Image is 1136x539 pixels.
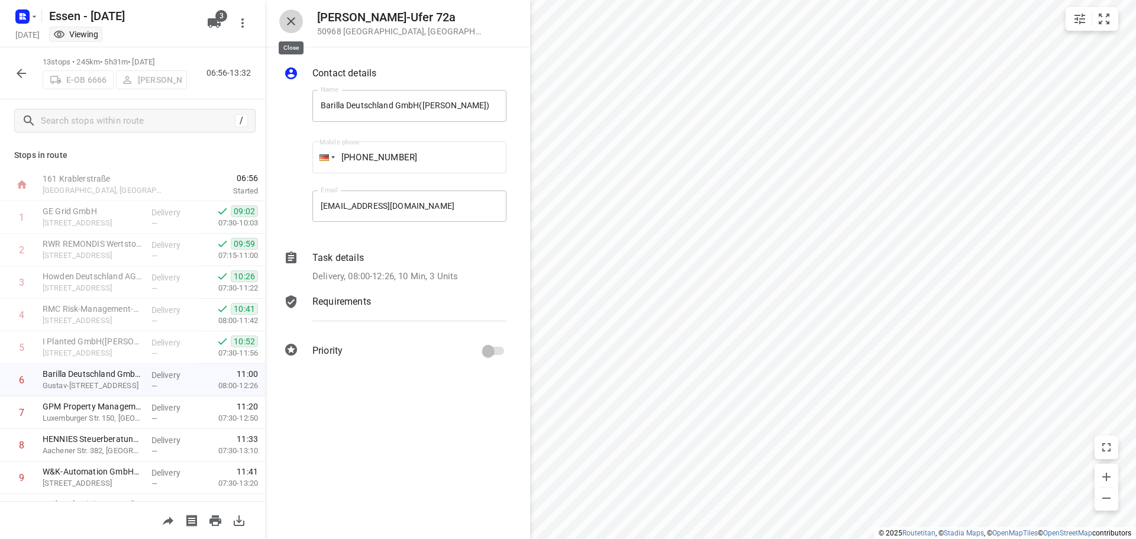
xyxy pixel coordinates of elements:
p: Contact details [312,66,376,80]
p: 07:30-12:50 [199,412,258,424]
p: Priority [312,344,343,358]
input: 1 (702) 123-4567 [312,141,506,173]
p: Howden Deutschland AG(Jill Wolf) [43,270,142,282]
a: OpenStreetMap [1043,529,1092,537]
label: Mobile phone [319,139,360,146]
li: © 2025 , © , © © contributors [879,529,1131,537]
button: Map settings [1068,7,1092,31]
p: 07:30-11:22 [199,282,258,294]
div: Task detailsDelivery, 08:00-12:26, 10 Min, 3 Units [284,251,506,283]
p: 06:56-13:32 [206,67,256,79]
div: You are currently in view mode. To make any changes, go to edit project. [53,28,98,40]
span: 11:00 [237,368,258,380]
svg: Done [217,205,228,217]
p: Delivery [151,239,195,251]
p: Aachener Str. 382, [GEOGRAPHIC_DATA] [43,445,142,457]
div: Contact details [284,66,506,83]
p: Vogelsanger Str. 356-358, Köln [43,477,142,489]
div: 5 [19,342,24,353]
span: 10:41 [231,303,258,315]
div: 9 [19,472,24,483]
svg: Done [217,238,228,250]
p: 07:30-11:56 [199,347,258,359]
div: 8 [19,440,24,451]
div: Germany: + 49 [312,141,335,173]
p: 13 stops • 245km • 5h31m • [DATE] [43,57,187,68]
button: 3 [202,11,226,35]
p: [GEOGRAPHIC_DATA], [GEOGRAPHIC_DATA] [43,185,166,196]
span: 12:12 [237,498,258,510]
p: RMC Risk-Management-Consulting GmbH(Kückemanns Daniela ) [43,303,142,315]
p: Delivery [151,369,195,381]
span: Share route [156,514,180,525]
button: Fit zoom [1092,7,1116,31]
p: Delivery [151,206,195,218]
span: 11:41 [237,466,258,477]
p: Rheinstraße 73, Mönchengladbach [43,217,142,229]
div: Requirements [284,295,506,330]
span: Print route [204,514,227,525]
svg: Done [217,303,228,315]
svg: Done [217,270,228,282]
div: 6 [19,375,24,386]
input: Search stops within route [41,112,235,130]
span: 11:33 [237,433,258,445]
span: 10:52 [231,335,258,347]
span: 11:20 [237,401,258,412]
div: 4 [19,309,24,321]
div: 1 [19,212,24,223]
p: GPM Property Management GmbH([PERSON_NAME]) [43,401,142,412]
span: — [151,479,157,488]
p: [STREET_ADDRESS] [43,282,142,294]
span: 3 [215,10,227,22]
p: I Planted GmbH([PERSON_NAME] ) [43,335,142,347]
p: HENNIES Steuerberatung GmbH & Co. KG(Ricarda Hennies) [43,433,142,445]
div: 3 [19,277,24,288]
span: — [151,284,157,293]
p: 08:00-12:26 [199,380,258,392]
p: Delivery [151,304,195,316]
p: 07:30-13:20 [199,477,258,489]
p: Delivery [151,499,195,511]
p: Delivery [151,434,195,446]
p: Gustav-Heinemann-Ufer 72a, Köln [43,380,142,392]
span: — [151,219,157,228]
p: Requirements [312,295,371,309]
span: 09:02 [231,205,258,217]
div: / [235,114,248,127]
div: 2 [19,244,24,256]
h5: [PERSON_NAME]-Ufer 72a [317,11,483,24]
p: Delivery [151,337,195,348]
p: W&K-Automation GmbH(Ilija Kostadinov) [43,466,142,477]
span: Download route [227,514,251,525]
div: small contained button group [1066,7,1118,31]
p: Luxemburger Str. 150, [GEOGRAPHIC_DATA] [43,412,142,424]
span: — [151,382,157,390]
span: — [151,349,157,358]
span: — [151,317,157,325]
a: Stadia Maps [944,529,984,537]
svg: Done [217,335,228,347]
p: 08:00-11:42 [199,315,258,327]
p: Barilla Deutschland GmbH(Ute Richter) [43,368,142,380]
a: Routetitan [902,529,935,537]
p: 07:30-10:03 [199,217,258,229]
p: 161 Krablerstraße [43,173,166,185]
p: Stops in route [14,149,251,162]
p: Hydro Aluminium Recycling Deutschland GmbH - 5(Marcel Meurer) [43,498,142,510]
p: GE Grid GmbH [43,205,142,217]
a: OpenMapTiles [992,529,1038,537]
p: Delivery [151,467,195,479]
span: — [151,447,157,456]
p: [STREET_ADDRESS] [43,315,142,327]
span: 06:56 [180,172,258,184]
p: RWR REMONDIS Wertstoff-Recycling GmbH & Co. KG(Rebeka Maaßen) [43,238,142,250]
span: 09:59 [231,238,258,250]
span: — [151,251,157,260]
p: Delivery, 08:00-12:26, 10 Min, 3 Units [312,270,458,283]
p: Task details [312,251,364,265]
p: 50968 [GEOGRAPHIC_DATA] , [GEOGRAPHIC_DATA] [317,27,483,36]
p: Delivery [151,272,195,283]
p: 07:30-13:10 [199,445,258,457]
p: [STREET_ADDRESS] [43,250,142,262]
